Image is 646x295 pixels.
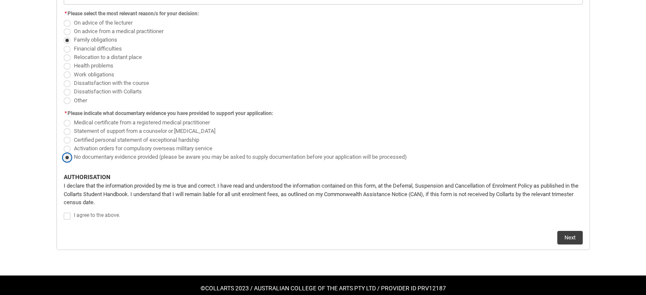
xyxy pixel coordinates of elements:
b: AUTHORISATION [64,174,110,180]
p: I declare that the information provided by me is true and correct. I have read and understood the... [64,182,583,207]
span: I agree to the above. [74,212,120,218]
span: Other [74,97,87,104]
span: Statement of support from a counselor or [MEDICAL_DATA] [74,128,215,134]
span: Please select the most relevant reason/s for your decision: [68,11,199,17]
span: Financial difficulties [74,45,122,52]
span: No documentary evidence provided (please be aware you may be asked to supply documentation before... [74,154,407,160]
abbr: required [65,110,67,116]
span: On advice from a medical practitioner [74,28,164,34]
span: Certified personal statement of exceptional hardship [74,137,199,143]
span: Work obligations [74,71,114,78]
span: Activation orders for compulsory overseas military service [74,145,212,152]
span: Relocation to a distant place [74,54,142,60]
span: Family obligations [74,37,117,43]
span: Dissatisfaction with Collarts [74,88,142,95]
span: On advice of the lecturer [74,20,133,26]
span: Health problems [74,62,113,69]
button: Next [557,231,583,244]
span: Dissatisfaction with the course [74,80,149,86]
span: Medical certificate from a registered medical practitioner [74,119,210,126]
span: Please indicate what documentary evidence you have provided to support your application: [68,110,273,116]
abbr: required [65,11,67,17]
